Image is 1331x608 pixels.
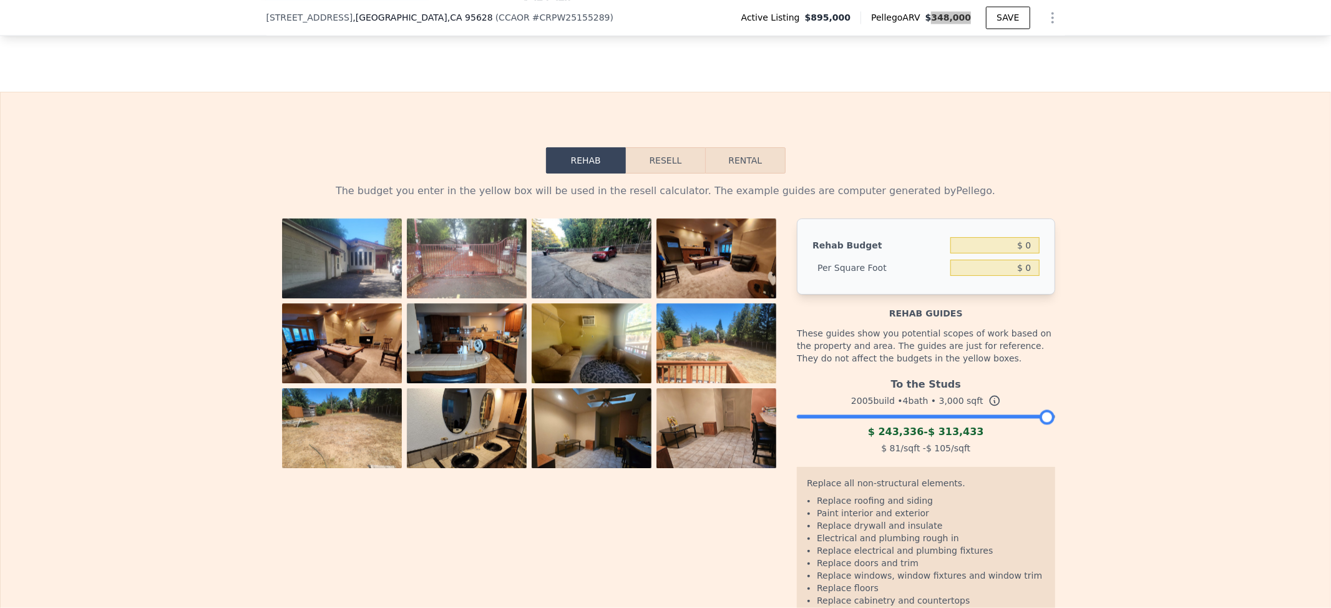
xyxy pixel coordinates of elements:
button: SAVE [986,6,1030,29]
img: Property Photo 6 [407,303,527,393]
img: Property Photo 4 [656,218,776,308]
span: 3,000 [939,396,964,406]
span: $ 105 [926,443,951,453]
div: 2005 build • 4 bath • sqft [797,392,1055,409]
img: Property Photo 7 [532,303,651,393]
div: The budget you enter in the yellow box will be used in the resell calculator. The example guides ... [276,184,1055,199]
div: ( ) [495,11,613,24]
span: , [GEOGRAPHIC_DATA] [353,11,492,24]
div: To the Studs [797,372,1055,392]
span: [STREET_ADDRESS] [266,11,353,24]
div: Rehab guides [797,295,1055,320]
span: $895,000 [805,11,851,24]
div: Per Square Foot [812,257,945,279]
img: Property Photo 5 [282,303,402,393]
span: , CA 95628 [447,12,493,22]
span: $ 313,433 [928,426,984,438]
li: Electrical and plumbing rough in [817,532,1045,544]
img: Property Photo 12 [656,388,776,478]
li: Replace drywall and insulate [817,519,1045,532]
li: Replace floors [817,582,1045,594]
li: Replace cabinetry and countertops [817,594,1045,607]
li: Replace electrical and plumbing fixtures [817,544,1045,557]
span: Active Listing [741,11,805,24]
button: Show Options [1040,5,1065,30]
span: $ 243,336 [868,426,924,438]
li: Paint interior and exterior [817,507,1045,519]
img: Property Photo 11 [532,388,651,478]
img: Property Photo 2 [407,218,527,308]
li: Replace doors and trim [817,557,1045,569]
li: Replace windows, window fixtures and window trim [817,569,1045,582]
span: CCAOR [499,12,530,22]
div: /sqft - /sqft [797,439,1055,457]
img: Property Photo 8 [656,303,776,393]
img: Property Photo 10 [407,388,527,478]
button: Rehab [546,147,626,174]
li: Replace roofing and siding [817,494,1045,507]
div: Replace all non-structural elements. [807,477,1045,494]
span: Pellego ARV [871,11,925,24]
button: Resell [626,147,705,174]
button: Rental [705,147,785,174]
div: These guides show you potential scopes of work based on the property and area. The guides are jus... [797,320,1055,372]
img: Property Photo 3 [532,218,651,308]
span: # CRPW25155289 [532,12,610,22]
div: - [797,424,1055,439]
span: $348,000 [925,12,972,22]
img: Property Photo 1 [282,218,402,340]
span: $ 81 [881,443,900,453]
img: Property Photo 9 [282,388,402,478]
div: Rehab Budget [812,234,945,257]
